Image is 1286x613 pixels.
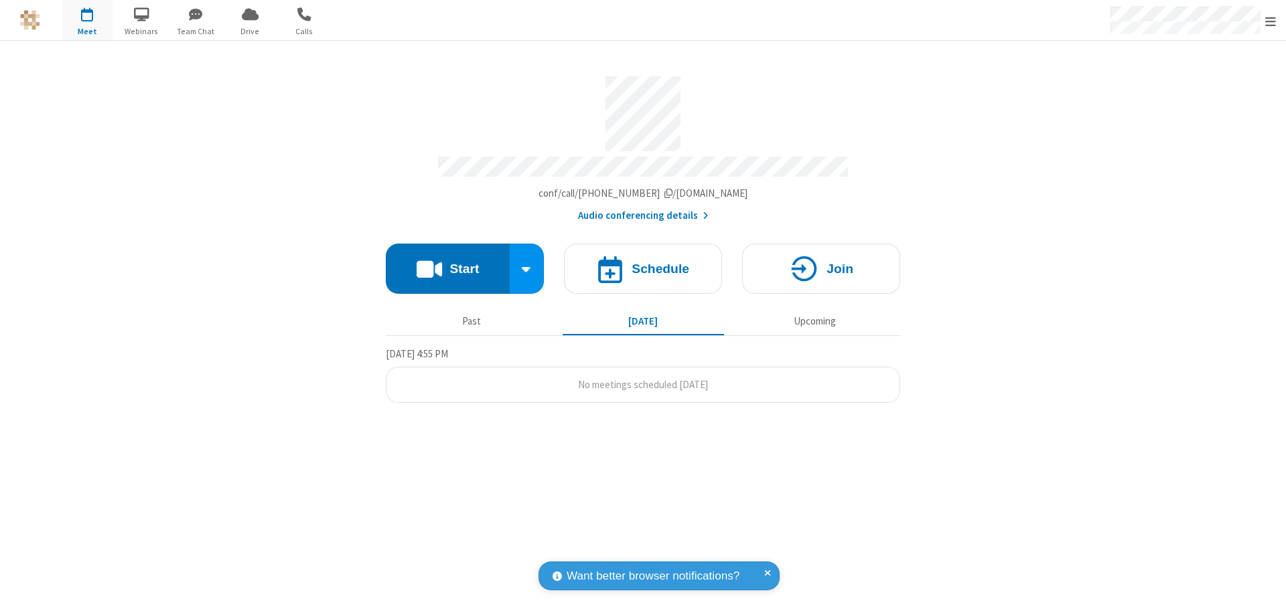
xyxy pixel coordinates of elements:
[563,309,724,334] button: [DATE]
[742,244,900,294] button: Join
[279,25,330,37] span: Calls
[20,10,40,30] img: QA Selenium DO NOT DELETE OR CHANGE
[564,244,722,294] button: Schedule
[391,309,553,334] button: Past
[578,208,709,224] button: Audio conferencing details
[117,25,167,37] span: Webinars
[539,187,748,199] span: Copy my meeting room link
[449,262,479,275] h4: Start
[386,66,900,224] section: Account details
[386,244,510,294] button: Start
[386,347,448,360] span: [DATE] 4:55 PM
[171,25,221,37] span: Team Chat
[225,25,275,37] span: Drive
[578,378,708,391] span: No meetings scheduled [DATE]
[62,25,113,37] span: Meet
[827,262,853,275] h4: Join
[510,244,545,294] div: Start conference options
[567,567,739,585] span: Want better browser notifications?
[539,186,748,201] button: Copy my meeting room linkCopy my meeting room link
[632,262,689,275] h4: Schedule
[386,346,900,404] section: Today's Meetings
[734,309,896,334] button: Upcoming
